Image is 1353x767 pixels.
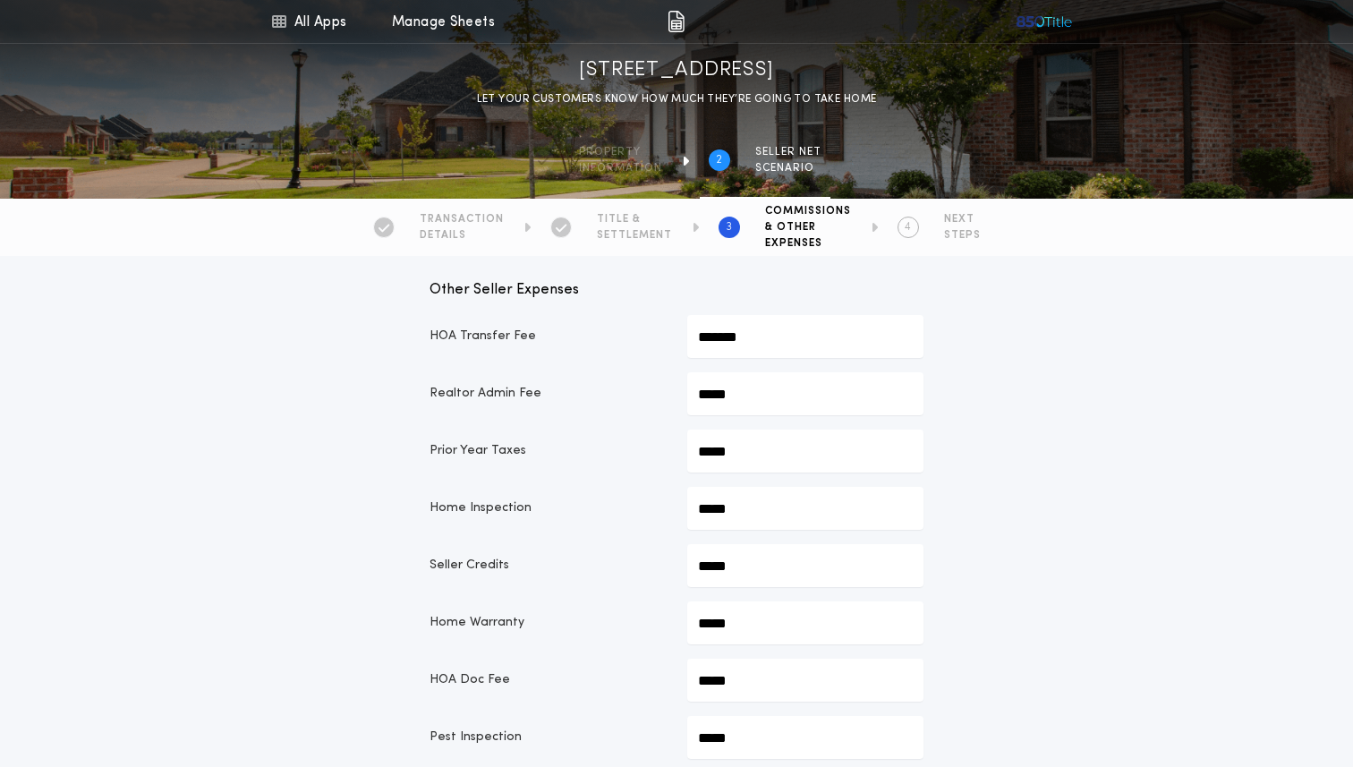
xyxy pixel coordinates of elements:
[430,279,923,301] p: Other Seller Expenses
[944,212,981,226] span: NEXT
[430,385,666,403] p: Realtor Admin Fee
[597,212,672,226] span: TITLE &
[668,11,685,32] img: img
[430,557,666,575] p: Seller Credits
[430,671,666,689] p: HOA Doc Fee
[944,228,981,243] span: STEPS
[716,153,722,167] h2: 2
[579,56,774,85] h1: [STREET_ADDRESS]
[420,212,504,226] span: TRANSACTION
[765,236,851,251] span: EXPENSES
[755,145,821,159] span: SELLER NET
[765,204,851,218] span: COMMISSIONS
[420,228,504,243] span: DETAILS
[430,729,666,746] p: Pest Inspection
[597,228,672,243] span: SETTLEMENT
[430,499,666,517] p: Home Inspection
[726,220,732,234] h2: 3
[430,442,666,460] p: Prior Year Taxes
[765,220,851,234] span: & OTHER
[755,161,821,175] span: SCENARIO
[477,90,877,108] p: LET YOUR CUSTOMERS KNOW HOW MUCH THEY’RE GOING TO TAKE HOME
[905,220,911,234] h2: 4
[430,328,666,345] p: HOA Transfer Fee
[579,161,662,175] span: information
[579,145,662,159] span: Property
[1015,13,1073,30] img: vs-icon
[430,614,666,632] p: Home Warranty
